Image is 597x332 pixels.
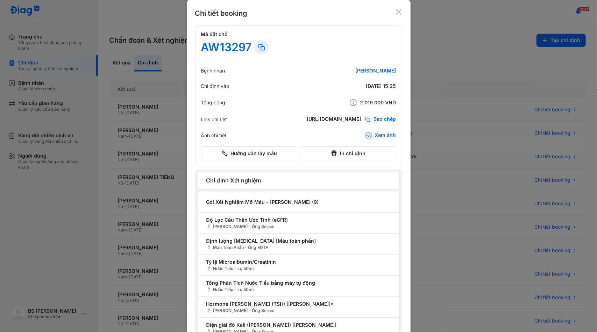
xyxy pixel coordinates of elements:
span: Tỷ lệ Microalbumin/Creatinin [206,258,391,265]
span: Điện giải đồ Kali ([PERSON_NAME]) [[PERSON_NAME]] [206,321,391,328]
button: In chỉ định [300,146,396,160]
div: [URL][DOMAIN_NAME] [307,116,361,123]
span: Định lượng [MEDICAL_DATA] [Máu toàn phần] [206,237,391,244]
span: Gói Xét Nghiệm Mỡ Máu - [PERSON_NAME] (9) [206,198,391,206]
span: Tổng Phân Tích Nước Tiểu bằng máy tự động [206,279,391,286]
div: Ảnh chi tiết [201,132,227,139]
div: [DATE] 15:25 [312,83,396,89]
span: Nước Tiểu - Lọ 50mL [206,286,391,293]
div: Chỉ định vào [201,83,229,89]
span: [PERSON_NAME] - Ống Serum [206,307,391,314]
div: Link chi tiết [201,116,227,123]
div: Chi tiết booking [195,8,248,18]
div: 2.019.000 VND [312,98,396,107]
span: Sao chép [374,116,396,123]
div: Bệnh nhân [201,68,225,74]
span: Hormone [PERSON_NAME] (TSH) [[PERSON_NAME]]* [206,300,391,307]
span: Chỉ định Xét nghiệm [206,176,391,185]
div: AW13297 [201,40,252,54]
div: Tổng cộng [201,99,226,106]
h4: Mã đặt chỗ [201,31,396,37]
span: Máu Toàn Phần - Ống EDTA [206,244,391,251]
span: Độ Lọc Cầu Thận Ước Tính (eGFR) [206,216,391,223]
div: [PERSON_NAME] [312,68,396,74]
span: [PERSON_NAME] - Ống Serum [206,223,391,230]
button: Hướng dẫn lấy mẫu [201,146,297,160]
span: Nước Tiểu - Lọ 50mL [206,265,391,272]
div: Xem ảnh [375,132,396,139]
